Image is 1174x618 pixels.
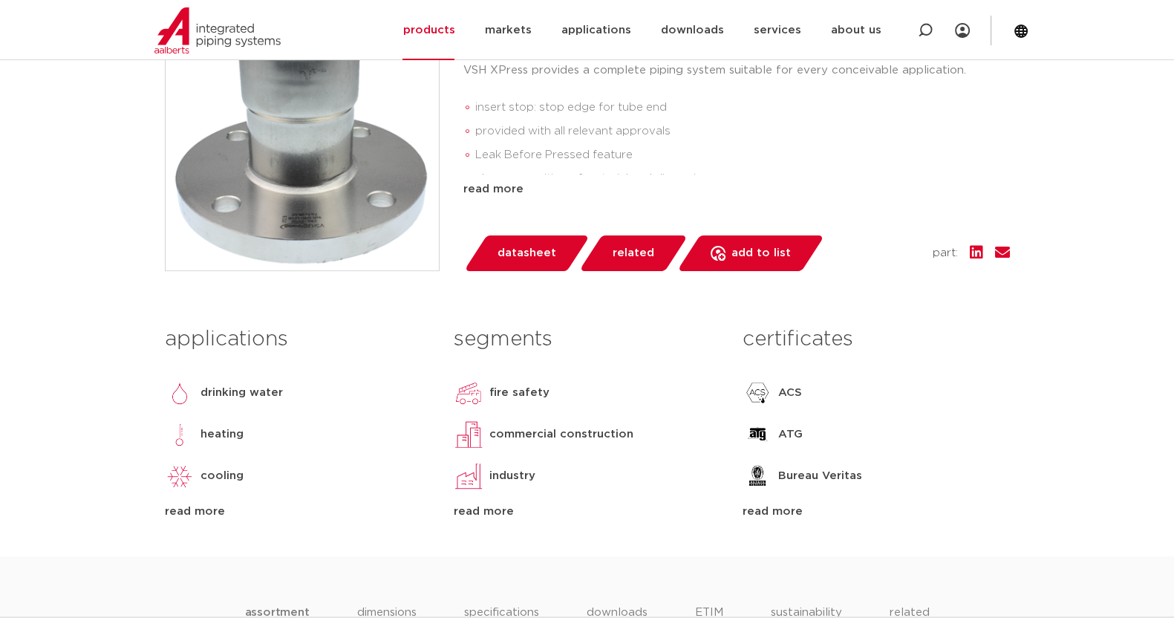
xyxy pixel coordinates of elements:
[830,25,881,36] font: about us
[731,247,791,258] font: add to list
[165,329,288,350] font: applications
[743,506,803,517] font: read more
[778,470,862,481] font: Bureau Veritas
[613,247,654,258] font: related
[743,378,772,408] img: ACS
[578,235,688,271] a: related
[778,387,802,398] font: ACS
[463,235,590,271] a: datasheet
[244,607,309,618] font: assortment
[489,470,535,481] font: industry
[933,247,958,258] font: part:
[475,173,716,184] font: clear recognition of material and dimensions
[743,420,772,449] img: ATG
[200,429,244,440] font: heating
[498,247,556,258] font: datasheet
[200,470,244,481] font: cooling
[454,378,483,408] img: fire safety
[489,387,550,398] font: fire safety
[454,420,483,449] img: commercial construction
[165,461,195,491] img: cooling
[165,420,195,449] img: heating
[778,429,803,440] font: ATG
[484,25,531,36] font: markets
[743,329,853,350] font: certificates
[463,183,524,195] font: read more
[587,607,648,618] font: downloads
[357,607,417,618] font: dimensions
[753,25,800,36] font: services
[475,102,667,113] font: insert stop: stop edge for tube end
[200,387,283,398] font: drinking water
[165,378,195,408] img: drinking water
[454,329,552,350] font: segments
[464,607,539,618] font: specifications
[454,506,514,517] font: read more
[890,607,930,618] font: related
[771,607,842,618] font: sustainability
[454,461,483,491] img: industry
[475,149,633,160] font: Leak Before Pressed feature
[165,506,225,517] font: read more
[660,25,723,36] font: downloads
[402,25,454,36] font: products
[695,607,723,618] font: ETIM
[489,429,633,440] font: commercial construction
[743,461,772,491] img: Bureau Veritas
[561,25,630,36] font: applications
[475,126,671,137] font: provided with all relevant approvals
[463,29,999,76] font: The VSH XPress R2726 is a stainless steel PN16 flange coupling with a press and DIN flange connec...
